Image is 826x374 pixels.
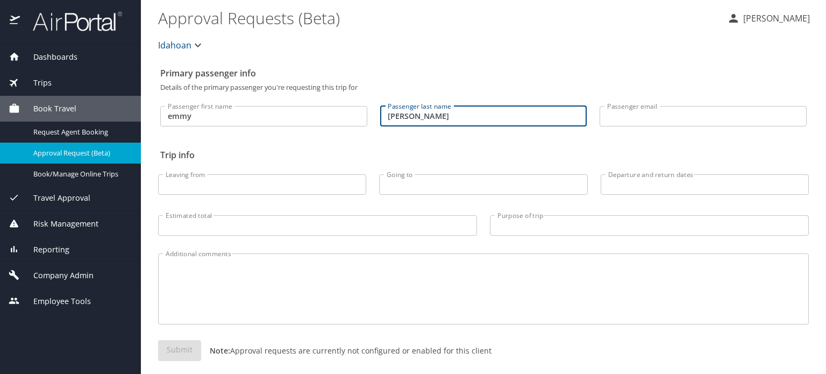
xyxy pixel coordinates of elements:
h2: Primary passenger info [160,65,807,82]
span: Approval Request (Beta) [33,148,128,158]
p: Approval requests are currently not configured or enabled for this client [201,345,492,356]
span: Dashboards [20,51,77,63]
h1: Approval Requests (Beta) [158,1,718,34]
button: Idahoan [154,34,209,56]
p: Details of the primary passenger you're requesting this trip for [160,84,807,91]
button: [PERSON_NAME] [723,9,814,28]
img: icon-airportal.png [10,11,21,32]
span: Reporting [20,244,69,256]
span: Request Agent Booking [33,127,128,137]
span: Trips [20,77,52,89]
img: airportal-logo.png [21,11,122,32]
span: Employee Tools [20,295,91,307]
span: Travel Approval [20,192,90,204]
strong: Note: [210,345,230,356]
p: [PERSON_NAME] [740,12,810,25]
span: Company Admin [20,270,94,281]
span: Risk Management [20,218,98,230]
h2: Trip info [160,146,807,164]
span: Book/Manage Online Trips [33,169,128,179]
span: Book Travel [20,103,76,115]
span: Idahoan [158,38,191,53]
